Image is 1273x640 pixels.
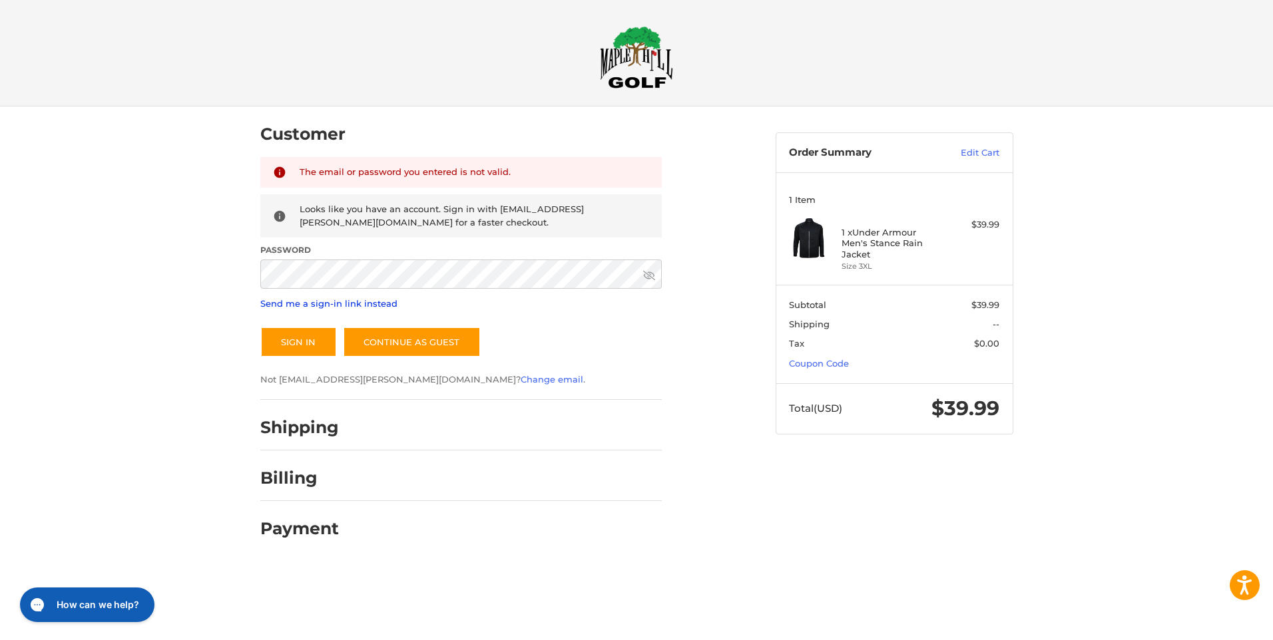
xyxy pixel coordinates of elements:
[260,124,346,144] h2: Customer
[789,358,849,369] a: Coupon Code
[789,338,804,349] span: Tax
[260,298,397,309] a: Send me a sign-in link instead
[260,373,662,387] p: Not [EMAIL_ADDRESS][PERSON_NAME][DOMAIN_NAME]? .
[789,319,830,329] span: Shipping
[13,583,158,627] iframe: Gorgias live chat messenger
[300,204,584,228] span: Looks like you have an account. Sign in with [EMAIL_ADDRESS][PERSON_NAME][DOMAIN_NAME] for a fast...
[260,327,337,357] button: Sign In
[789,402,842,414] span: Total (USD)
[260,417,339,438] h2: Shipping
[971,299,999,310] span: $39.99
[932,146,999,160] a: Edit Cart
[521,374,583,385] a: Change email
[993,319,999,329] span: --
[789,146,932,160] h3: Order Summary
[260,518,339,539] h2: Payment
[842,227,943,259] h4: 1 x Under Armour Men's Stance Rain Jacket
[260,244,662,256] label: Password
[931,396,999,420] span: $39.99
[300,166,649,180] div: The email or password you entered is not valid.
[842,261,943,272] li: Size 3XL
[343,327,481,357] a: Continue as guest
[789,299,826,310] span: Subtotal
[600,26,673,88] img: Maple Hill Golf
[789,194,999,205] h3: 1 Item
[947,218,999,232] div: $39.99
[260,468,338,488] h2: Billing
[974,338,999,349] span: $0.00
